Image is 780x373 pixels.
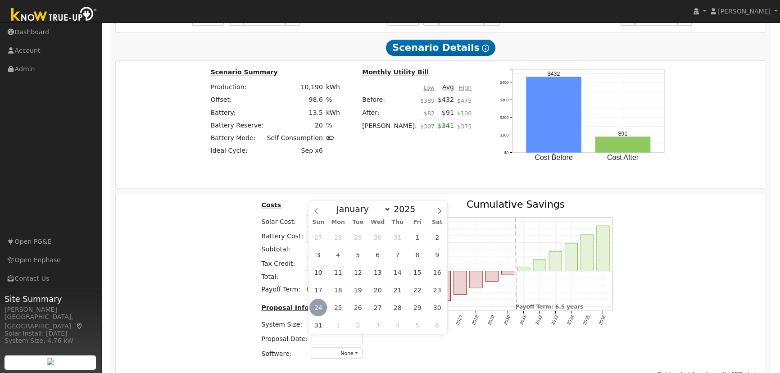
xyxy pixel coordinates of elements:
td: Subtotal: [260,243,305,256]
text: 2033 [550,314,559,325]
text: 2036 [598,314,607,325]
text: 2032 [534,314,543,325]
span: September 6, 2025 [428,316,446,334]
text: 2031 [518,314,527,325]
span: September 2, 2025 [349,316,367,334]
span: August 23, 2025 [428,281,446,299]
rect: onclick="" [565,243,577,271]
td: $91 [436,106,456,119]
span: August 30, 2025 [428,299,446,316]
span: August 21, 2025 [389,281,406,299]
div: [PERSON_NAME] [5,305,96,314]
td: $100 [455,106,473,119]
span: September 1, 2025 [329,316,347,334]
u: Avg [442,83,454,91]
text: $0 [504,150,508,155]
rect: onclick="" [454,271,467,294]
span: July 29, 2025 [349,228,367,246]
span: August 9, 2025 [428,246,446,264]
span: July 27, 2025 [309,228,327,246]
i: Show Help [482,45,489,52]
span: Scenario Details [386,40,495,56]
text: 2028 [471,314,480,325]
span: September 5, 2025 [408,316,426,334]
img: retrieve [47,358,54,365]
span: August 3, 2025 [309,246,327,264]
select: Month [332,204,391,214]
u: Low [423,84,435,91]
td: years [305,283,336,296]
td: $29,260 [305,270,336,283]
rect: onclick="" [485,271,498,281]
text: $400 [500,80,509,84]
span: July 30, 2025 [369,228,386,246]
td: Battery Mode: [209,132,265,144]
span: September 4, 2025 [389,316,406,334]
td: $41,800 [305,243,336,256]
span: Tue [348,219,368,225]
text: 2029 [487,314,496,325]
span: August 24, 2025 [309,299,327,316]
span: August 27, 2025 [369,299,386,316]
span: August 14, 2025 [389,264,406,281]
span: Sat [427,219,447,225]
td: After: [361,106,419,119]
td: % [324,94,341,106]
td: Total: [260,270,305,283]
span: August 8, 2025 [408,246,426,264]
text: $91 [618,130,628,136]
text: 2030 [503,314,512,325]
span: August 13, 2025 [369,264,386,281]
td: Ideal Cycle: [209,144,265,157]
span: August 26, 2025 [349,299,367,316]
td: Production: [209,81,265,94]
span: August 7, 2025 [389,246,406,264]
text: $432 [548,70,560,77]
span: August 1, 2025 [408,228,426,246]
td: $341 [436,119,456,137]
text: Payoff Term: 6.5 years [516,304,584,310]
span: August 16, 2025 [428,264,446,281]
span: August 31, 2025 [309,316,327,334]
span: July 31, 2025 [389,228,406,246]
u: Scenario Summary [211,68,278,76]
span: August 19, 2025 [349,281,367,299]
img: Know True-Up [7,5,101,25]
span: Mon [328,219,348,225]
span: Thu [388,219,408,225]
span: August 20, 2025 [369,281,386,299]
td: [PERSON_NAME]: [361,119,419,137]
text: 2035 [582,314,591,325]
td: 20 [265,119,324,132]
span: 6.5 [306,286,316,293]
span: July 28, 2025 [329,228,347,246]
span: August 11, 2025 [329,264,347,281]
td: 10,190 [265,81,324,94]
text: Cost After [607,153,639,161]
span: August 17, 2025 [309,281,327,299]
rect: onclick="" [533,259,546,271]
rect: onclick="" [597,226,609,271]
rect: onclick="" [526,77,581,152]
span: August 15, 2025 [408,264,426,281]
td: Proposal Date: [260,331,309,346]
td: Battery: [209,106,265,119]
rect: onclick="" [470,271,482,288]
span: August 28, 2025 [389,299,406,316]
td: $375 [455,119,473,137]
span: September 3, 2025 [369,316,386,334]
td: Tax Credit: [260,255,305,270]
text: Cost Before [535,153,573,161]
div: System Size: 4.76 kW [5,336,96,346]
td: $389 [418,94,436,106]
td: $475 [455,94,473,106]
text: 2034 [566,314,575,325]
span: August 22, 2025 [408,281,426,299]
rect: onclick="" [501,271,514,274]
td: % [324,119,341,132]
rect: onclick="" [549,251,562,271]
span: Site Summary [5,293,96,305]
div: [GEOGRAPHIC_DATA], [GEOGRAPHIC_DATA] [5,312,96,331]
td: kWh [324,81,341,94]
span: Sun [308,219,328,225]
